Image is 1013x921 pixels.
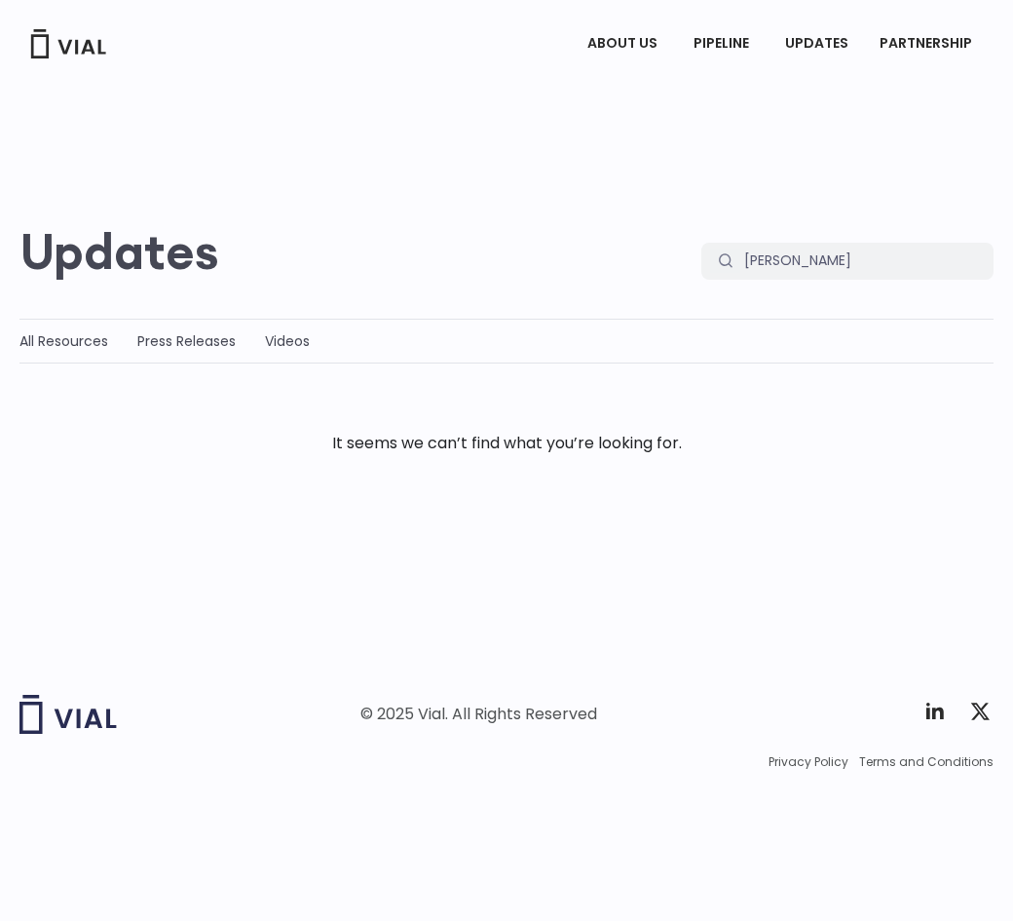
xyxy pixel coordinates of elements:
img: Vial logo wih "Vial" spelled out [19,695,117,734]
a: ABOUT USMenu Toggle [572,27,677,60]
a: All Resources [19,331,108,351]
input: Search... [732,243,994,280]
a: PARTNERSHIPMenu Toggle [864,27,993,60]
a: UPDATES [769,27,863,60]
a: Videos [265,331,310,351]
div: It seems we can’t find what you’re looking for. [19,432,994,455]
a: Terms and Conditions [859,753,994,771]
h2: Updates [19,223,219,280]
div: © 2025 Vial. All Rights Reserved [360,704,597,725]
a: PIPELINEMenu Toggle [678,27,769,60]
a: Press Releases [137,331,236,351]
a: Privacy Policy [769,753,848,771]
img: Vial Logo [29,29,107,58]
